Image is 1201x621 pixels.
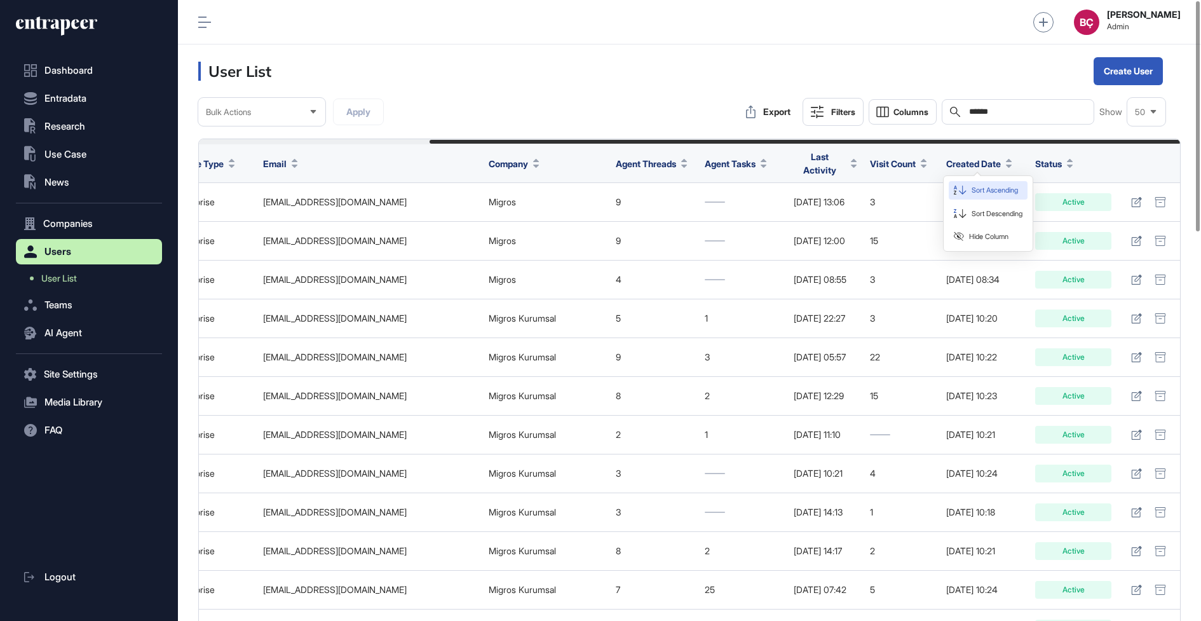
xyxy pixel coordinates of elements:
[263,468,476,479] div: [EMAIL_ADDRESS][DOMAIN_NAME]
[946,430,1022,440] div: [DATE] 10:21
[263,313,476,324] div: [EMAIL_ADDRESS][DOMAIN_NAME]
[174,468,250,479] div: enterprise
[263,275,476,285] div: [EMAIL_ADDRESS][DOMAIN_NAME]
[1035,542,1111,560] div: Active
[16,170,162,195] button: News
[44,177,69,188] span: News
[263,157,287,170] span: Email
[174,236,250,246] div: enterprise
[1107,10,1181,20] strong: [PERSON_NAME]
[174,157,224,170] span: Profile Type
[705,352,781,362] div: 3
[705,157,756,170] span: Agent Tasks
[705,157,767,170] button: Agent Tasks
[794,391,857,401] div: [DATE] 12:29
[705,546,781,556] div: 2
[794,236,857,246] div: [DATE] 12:00
[44,300,72,310] span: Teams
[16,114,162,139] button: Research
[489,390,556,401] a: Migros Kurumsal
[616,468,692,479] div: 3
[870,275,933,285] div: 3
[44,121,85,132] span: Research
[616,585,692,595] div: 7
[44,572,76,582] span: Logout
[972,208,1022,219] span: Sort Descending
[1035,232,1111,250] div: Active
[616,236,692,246] div: 9
[794,275,857,285] div: [DATE] 08:55
[1094,57,1163,85] button: Create User
[870,197,933,207] div: 3
[831,107,855,117] div: Filters
[44,397,102,407] span: Media Library
[870,236,933,246] div: 15
[946,391,1022,401] div: [DATE] 10:23
[44,328,82,338] span: AI Agent
[22,267,162,290] a: User List
[946,157,1012,170] button: Created Date
[174,352,250,362] div: enterprise
[263,585,476,595] div: [EMAIL_ADDRESS][DOMAIN_NAME]
[794,507,857,517] div: [DATE] 14:13
[44,369,98,379] span: Site Settings
[946,157,1001,170] span: Created Date
[1035,503,1111,521] div: Active
[946,468,1022,479] div: [DATE] 10:24
[489,468,556,479] a: Migros Kurumsal
[1099,107,1122,117] span: Show
[44,65,93,76] span: Dashboard
[803,98,864,126] button: Filters
[794,150,857,177] button: Last Activity
[794,150,846,177] span: Last Activity
[1035,348,1111,366] div: Active
[489,157,539,170] button: Company
[263,352,476,362] div: [EMAIL_ADDRESS][DOMAIN_NAME]
[174,313,250,324] div: enterprise
[794,197,857,207] div: [DATE] 13:06
[893,107,928,117] span: Columns
[616,197,692,207] div: 9
[616,391,692,401] div: 8
[44,149,86,160] span: Use Case
[705,313,781,324] div: 1
[1035,157,1062,170] span: Status
[794,313,857,324] div: [DATE] 22:27
[616,275,692,285] div: 4
[174,157,235,170] button: Profile Type
[946,585,1022,595] div: [DATE] 10:24
[1035,387,1111,405] div: Active
[794,430,857,440] div: [DATE] 11:10
[946,275,1022,285] div: [DATE] 08:34
[794,468,857,479] div: [DATE] 10:21
[174,197,250,207] div: enterprise
[616,507,692,517] div: 3
[1107,22,1181,31] span: Admin
[174,507,250,517] div: enterprise
[44,425,62,435] span: FAQ
[16,564,162,590] a: Logout
[16,320,162,346] button: AI Agent
[946,507,1022,517] div: [DATE] 10:18
[174,275,250,285] div: enterprise
[489,584,556,595] a: Migros Kurumsal
[489,196,516,207] a: Migros
[739,99,797,125] button: Export
[174,430,250,440] div: enterprise
[263,430,476,440] div: [EMAIL_ADDRESS][DOMAIN_NAME]
[1135,107,1145,117] span: 50
[263,157,298,170] button: Email
[1035,193,1111,211] div: Active
[16,58,162,83] a: Dashboard
[1074,10,1099,35] button: BÇ
[794,352,857,362] div: [DATE] 05:57
[489,507,556,517] a: Migros Kurumsal
[870,313,933,324] div: 3
[16,86,162,111] button: Entradata
[616,157,676,170] span: Agent Threads
[489,545,556,556] a: Migros Kurumsal
[870,391,933,401] div: 15
[616,313,692,324] div: 5
[489,429,556,440] a: Migros Kurumsal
